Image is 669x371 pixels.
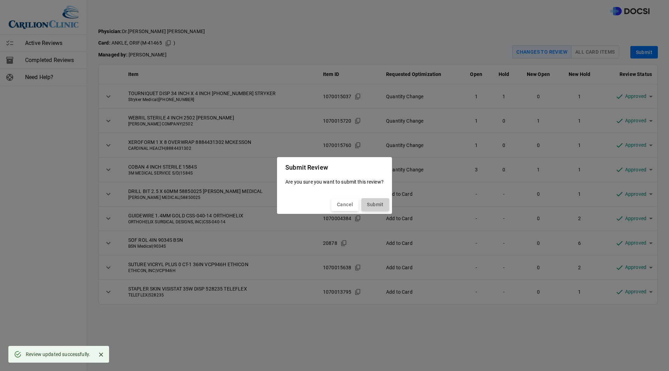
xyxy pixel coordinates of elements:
h2: Submit Review [277,157,392,176]
p: Are you sure you want to submit this review? [285,176,384,188]
button: Cancel [331,198,359,211]
div: Review updated successfully. [26,348,90,361]
button: Close [96,349,106,360]
button: Submit [361,198,389,211]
